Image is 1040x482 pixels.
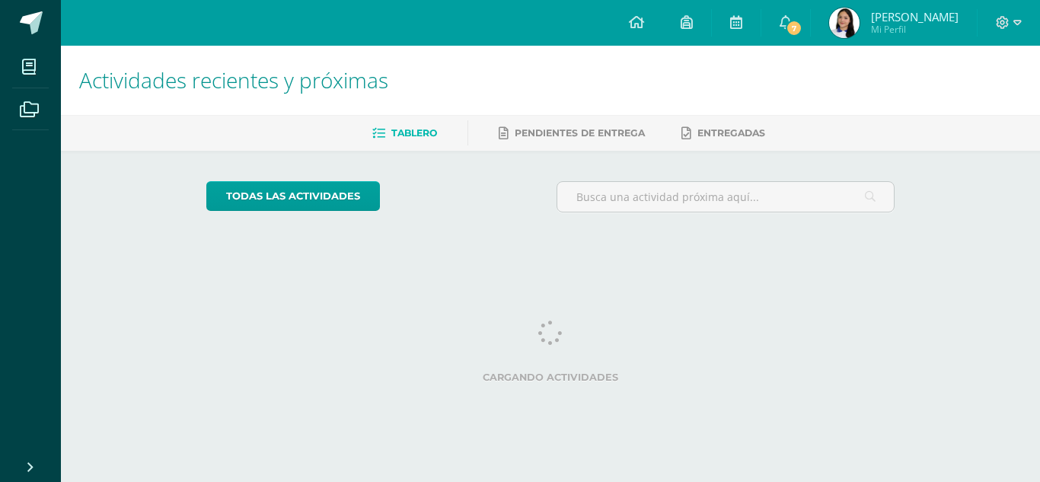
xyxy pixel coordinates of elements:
span: Tablero [391,127,437,139]
a: todas las Actividades [206,181,380,211]
span: 7 [786,20,802,37]
span: Pendientes de entrega [515,127,645,139]
a: Pendientes de entrega [499,121,645,145]
input: Busca una actividad próxima aquí... [557,182,895,212]
a: Entregadas [681,121,765,145]
span: Mi Perfil [871,23,959,36]
span: [PERSON_NAME] [871,9,959,24]
img: 6b9029b75c6df3c7395210f8a702020b.png [829,8,860,38]
a: Tablero [372,121,437,145]
span: Entregadas [697,127,765,139]
label: Cargando actividades [206,372,895,383]
span: Actividades recientes y próximas [79,65,388,94]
